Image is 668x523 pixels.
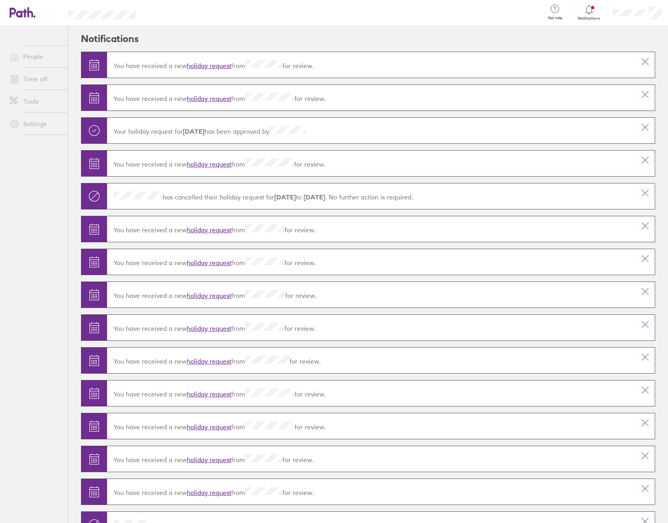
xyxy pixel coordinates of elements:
a: People [3,48,68,64]
span: to [274,193,325,201]
p: You have received a new from for review. [113,257,629,267]
a: Notifications [576,4,602,21]
a: holiday request [187,160,231,168]
a: holiday request [187,357,231,365]
p: You have received a new from for review. [113,159,629,168]
a: holiday request [187,259,231,267]
a: Time off [3,71,68,87]
a: holiday request [187,324,231,332]
strong: [DATE] [183,127,204,135]
p: has cancelled their holiday request for . No further action is required. [113,191,629,201]
strong: [DATE] [274,193,296,201]
span: Notifications [576,16,602,21]
p: You have received a new from for review. [113,290,629,300]
strong: [DATE] [302,193,325,201]
a: holiday request [187,292,231,300]
p: You have received a new from for review. [113,224,629,234]
a: holiday request [187,95,231,103]
a: holiday request [187,226,231,234]
p: You have received a new from for review. [113,487,629,497]
p: You have received a new from for review. [113,356,629,365]
a: Settings [3,116,68,132]
a: holiday request [187,390,231,398]
a: holiday request [187,423,231,431]
p: You have received a new from for review. [113,388,629,398]
p: Your holiday request for has been approved by [113,126,629,135]
a: holiday request [187,456,231,464]
a: Tools [3,93,68,109]
span: Get help [542,16,568,20]
p: You have received a new from for review. [113,60,629,70]
p: You have received a new from for review. [113,421,629,431]
p: You have received a new from for review. [113,93,629,103]
a: holiday request [187,62,231,70]
h2: Notifications [81,26,139,52]
p: You have received a new from for review. [113,323,629,332]
p: You have received a new from for review. [113,454,629,464]
a: holiday request [187,489,231,497]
